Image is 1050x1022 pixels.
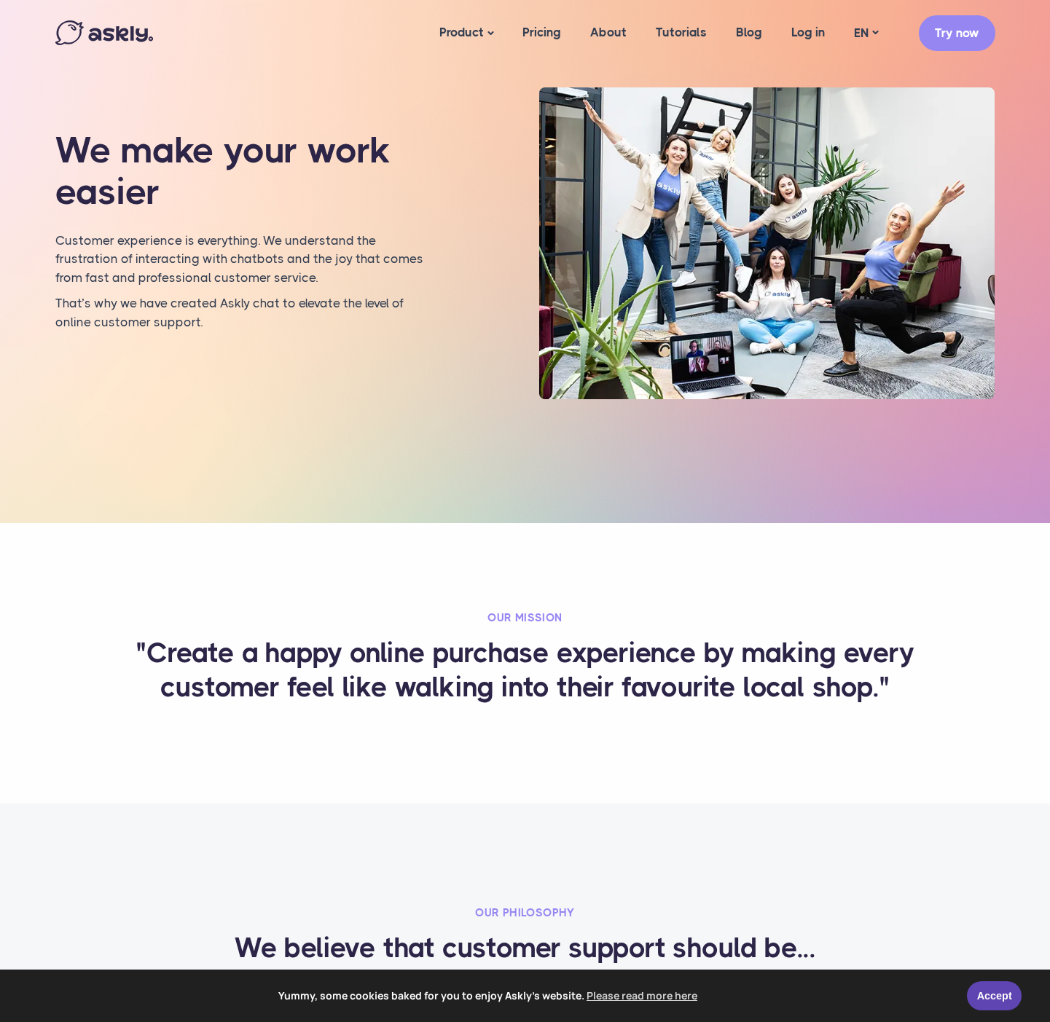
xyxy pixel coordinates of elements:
h3: We believe that customer support should be... [136,931,915,966]
img: Askly [55,20,153,45]
a: Accept [967,981,1022,1010]
p: That’s why we have created Askly chat to elevate the level of online customer support. [55,294,430,331]
a: learn more about cookies [584,985,700,1007]
h2: Our mission [136,610,915,625]
a: Tutorials [641,4,721,60]
h2: Our Philosophy [136,905,915,920]
h3: "Create a happy online purchase experience by making every customer feel like walking into their ... [136,636,915,705]
h1: We make your work easier [55,130,430,213]
a: Product [425,4,508,62]
a: Try now [919,15,995,51]
p: Customer experience is everything. We understand the frustration of interacting with chatbots and... [55,232,430,288]
a: About [576,4,641,60]
a: Pricing [508,4,576,60]
a: Blog [721,4,777,60]
a: EN [839,23,893,44]
span: Yummy, some cookies baked for you to enjoy Askly's website. [21,985,957,1007]
a: Log in [777,4,839,60]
